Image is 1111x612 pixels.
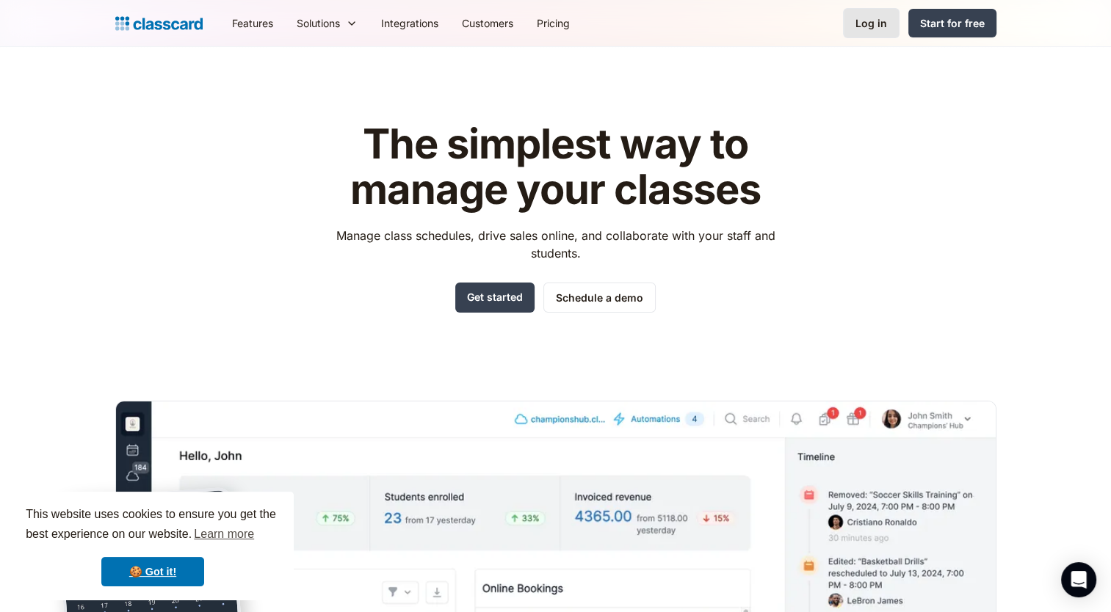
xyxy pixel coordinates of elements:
[455,283,535,313] a: Get started
[12,492,294,600] div: cookieconsent
[369,7,450,40] a: Integrations
[1061,562,1096,597] div: Open Intercom Messenger
[322,122,789,212] h1: The simplest way to manage your classes
[450,7,525,40] a: Customers
[101,557,204,586] a: dismiss cookie message
[220,7,285,40] a: Features
[855,15,887,31] div: Log in
[115,13,203,34] a: home
[192,523,256,545] a: learn more about cookies
[543,283,656,313] a: Schedule a demo
[920,15,985,31] div: Start for free
[297,15,340,31] div: Solutions
[322,227,789,262] p: Manage class schedules, drive sales online, and collaborate with your staff and students.
[26,506,280,545] span: This website uses cookies to ensure you get the best experience on our website.
[285,7,369,40] div: Solutions
[525,7,582,40] a: Pricing
[843,8,900,38] a: Log in
[908,9,996,37] a: Start for free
